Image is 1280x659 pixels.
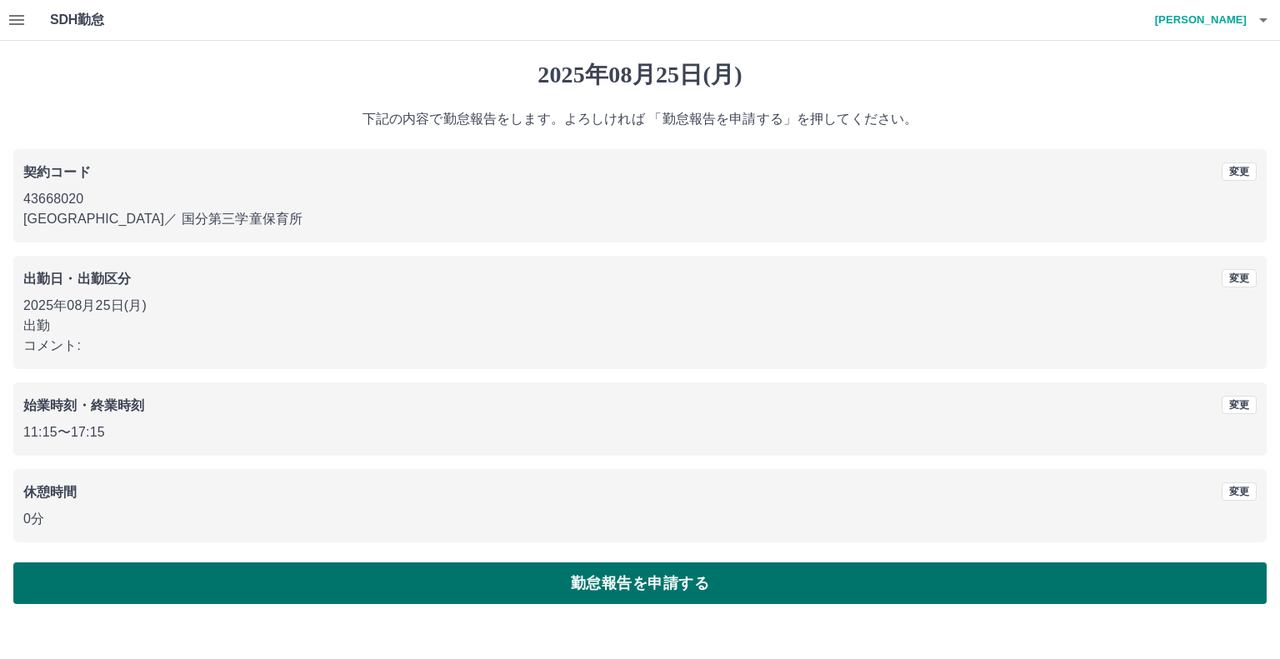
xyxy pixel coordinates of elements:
[1222,269,1257,287] button: 変更
[23,189,1257,209] p: 43668020
[1222,396,1257,414] button: 変更
[23,485,77,499] b: 休憩時間
[23,398,144,412] b: 始業時刻・終業時刻
[23,316,1257,336] p: 出勤
[23,209,1257,229] p: [GEOGRAPHIC_DATA] ／ 国分第三学童保育所
[23,336,1257,356] p: コメント:
[23,272,131,286] b: 出勤日・出勤区分
[23,165,91,179] b: 契約コード
[13,61,1267,89] h1: 2025年08月25日(月)
[1222,162,1257,181] button: 変更
[13,562,1267,604] button: 勤怠報告を申請する
[23,509,1257,529] p: 0分
[1222,482,1257,501] button: 変更
[23,296,1257,316] p: 2025年08月25日(月)
[13,109,1267,129] p: 下記の内容で勤怠報告をします。よろしければ 「勤怠報告を申請する」を押してください。
[23,422,1257,442] p: 11:15 〜 17:15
